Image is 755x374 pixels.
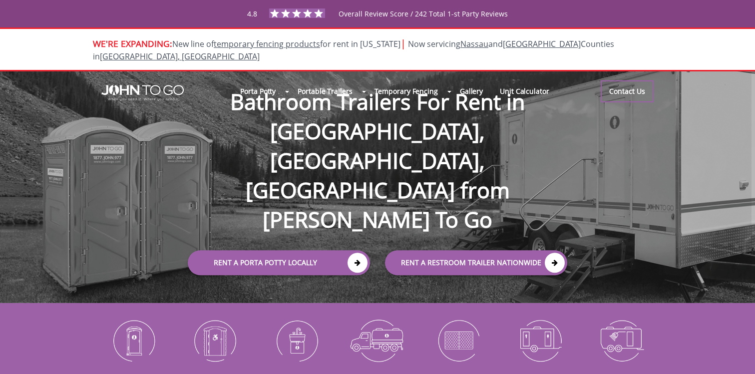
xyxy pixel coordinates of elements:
[345,315,411,367] img: Waste-Services-icon_N.png
[93,37,172,49] span: WE'RE EXPANDING:
[182,315,248,367] img: ADA-Accessible-Units-icon_N.png
[263,315,330,367] img: Portable-Sinks-icon_N.png
[366,80,446,102] a: Temporary Fencing
[503,38,581,49] a: [GEOGRAPHIC_DATA]
[188,250,370,275] a: Rent a Porta Potty Locally
[93,38,614,62] span: New line of for rent in [US_STATE]
[289,80,361,102] a: Portable Trailers
[601,80,654,102] a: Contact Us
[100,315,167,367] img: Portable-Toilets-icon_N.png
[385,250,567,275] a: rent a RESTROOM TRAILER Nationwide
[491,80,558,102] a: Unit Calculator
[214,38,320,49] a: temporary fencing products
[451,80,491,102] a: Gallery
[232,80,284,102] a: Porta Potty
[247,9,257,18] span: 4.8
[400,36,406,50] span: |
[588,315,655,367] img: Shower-Trailers-icon_N.png
[100,51,260,62] a: [GEOGRAPHIC_DATA], [GEOGRAPHIC_DATA]
[178,55,577,235] h1: Bathroom Trailers For Rent in [GEOGRAPHIC_DATA], [GEOGRAPHIC_DATA], [GEOGRAPHIC_DATA] from [PERSO...
[339,9,508,38] span: Overall Review Score / 242 Total 1-st Party Reviews
[93,38,614,62] span: Now servicing and Counties in
[460,38,488,49] a: Nassau
[715,334,755,374] button: Live Chat
[425,315,492,367] img: Temporary-Fencing-cion_N.png
[507,315,573,367] img: Restroom-Trailers-icon_N.png
[101,85,184,101] img: JOHN to go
